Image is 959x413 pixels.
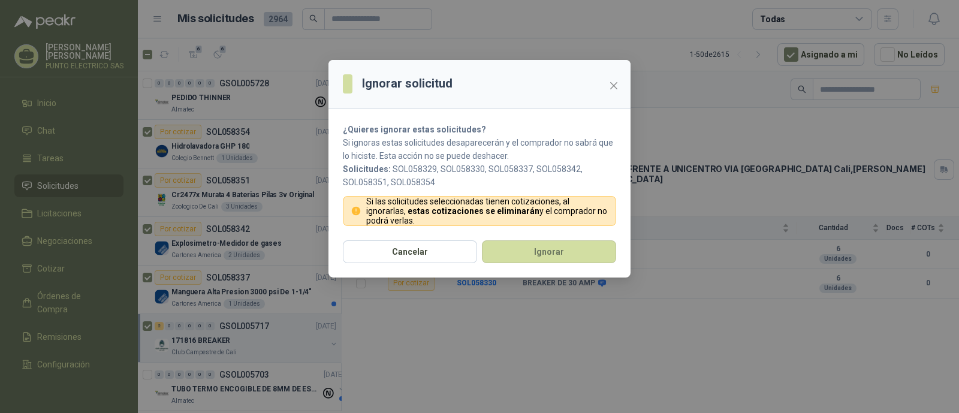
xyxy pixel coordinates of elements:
[609,81,619,91] span: close
[343,136,616,162] p: Si ignoras estas solicitudes desaparecerán y el comprador no sabrá que lo hiciste. Esta acción no...
[366,197,609,225] p: Si las solicitudes seleccionadas tienen cotizaciones, al ignorarlas, y el comprador no podrá verlas.
[343,164,391,174] b: Solicitudes:
[343,240,477,263] button: Cancelar
[343,162,616,189] p: SOL058329, SOL058330, SOL058337, SOL058342, SOL058351, SOL058354
[408,206,539,216] strong: estas cotizaciones se eliminarán
[604,76,623,95] button: Close
[343,125,486,134] strong: ¿Quieres ignorar estas solicitudes?
[482,240,616,263] button: Ignorar
[362,74,453,93] h3: Ignorar solicitud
